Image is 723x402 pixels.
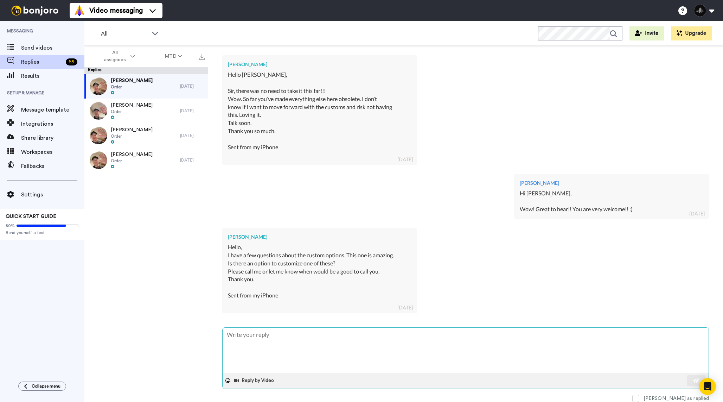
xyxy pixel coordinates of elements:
[150,50,197,63] button: MTD
[21,134,84,142] span: Share library
[111,158,153,164] span: Order
[397,156,413,163] div: [DATE]
[84,99,208,123] a: [PERSON_NAME]Order[DATE]
[693,378,700,383] img: send-white.svg
[74,5,85,16] img: vm-color.svg
[111,77,153,84] span: [PERSON_NAME]
[228,61,411,68] div: [PERSON_NAME]
[90,102,107,120] img: 65e8b01f-7de7-4cbe-80ce-346c254f3edb-thumb.jpg
[84,123,208,148] a: [PERSON_NAME]Order[DATE]
[90,127,107,144] img: 7857d958-85f4-4ebf-82e6-f3123d53896b-thumb.jpg
[6,223,15,228] span: 80%
[629,26,664,40] button: Invite
[111,151,153,158] span: [PERSON_NAME]
[89,6,143,15] span: Video messaging
[21,162,84,170] span: Fallbacks
[21,120,84,128] span: Integrations
[111,126,153,133] span: [PERSON_NAME]
[21,58,63,66] span: Replies
[21,190,84,199] span: Settings
[111,109,153,114] span: Order
[86,46,150,66] button: All assignees
[21,44,84,52] span: Send videos
[180,133,205,138] div: [DATE]
[520,180,703,187] div: [PERSON_NAME]
[699,378,716,395] div: Open Intercom Messenger
[233,375,276,386] button: Reply by Video
[90,151,107,169] img: 8b730d5f-1281-4ce0-95d9-1d61afed31c1-thumb.jpg
[21,72,84,80] span: Results
[397,304,413,311] div: [DATE]
[101,30,148,38] span: All
[671,26,712,40] button: Upgrade
[520,189,703,214] div: Hi [PERSON_NAME], Wow! Great to hear!! You are very welcome!! :)
[111,84,153,90] span: Order
[111,133,153,139] span: Order
[84,148,208,172] a: [PERSON_NAME]Order[DATE]
[84,74,208,99] a: [PERSON_NAME]Order[DATE]
[6,230,79,235] span: Send yourself a test
[84,67,208,74] div: Replies
[180,83,205,89] div: [DATE]
[644,395,709,402] div: [PERSON_NAME] as replied
[66,58,77,65] div: 69
[32,383,60,389] span: Collapse menu
[101,49,129,63] span: All assignees
[21,106,84,114] span: Message template
[180,157,205,163] div: [DATE]
[228,243,411,308] div: Hello, I have a few questions about the custom options. This one is amazing. Is there an option t...
[689,210,705,217] div: [DATE]
[8,6,61,15] img: bj-logo-header-white.svg
[228,233,411,240] div: [PERSON_NAME]
[199,54,205,60] img: export.svg
[6,214,56,219] span: QUICK START GUIDE
[21,148,84,156] span: Workspaces
[18,382,66,391] button: Collapse menu
[111,102,153,109] span: [PERSON_NAME]
[228,71,411,159] div: Hello [PERSON_NAME], Sir, there was no need to take it this far!!! Wow. So far you’ve made everyt...
[180,108,205,114] div: [DATE]
[90,77,107,95] img: 3f8a99fe-94b3-456b-90a9-a4977fb2a325-thumb.jpg
[197,51,207,62] button: Export all results that match these filters now.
